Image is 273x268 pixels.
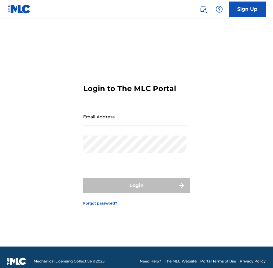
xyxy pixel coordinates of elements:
[83,201,117,206] a: Forgot password?
[197,3,209,15] a: Public Search
[200,258,236,264] a: Portal Terms of Use
[34,258,105,264] span: Mechanical Licensing Collective © 2025
[200,6,207,13] img: search
[7,258,26,265] img: logo
[240,258,266,264] a: Privacy Policy
[140,258,161,264] a: Need Help?
[83,84,176,93] h3: Login to The MLC Portal
[229,2,266,17] a: Sign Up
[165,258,197,264] a: The MLC Website
[213,3,225,15] div: Help
[216,6,223,13] img: help
[7,5,31,13] img: MLC Logo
